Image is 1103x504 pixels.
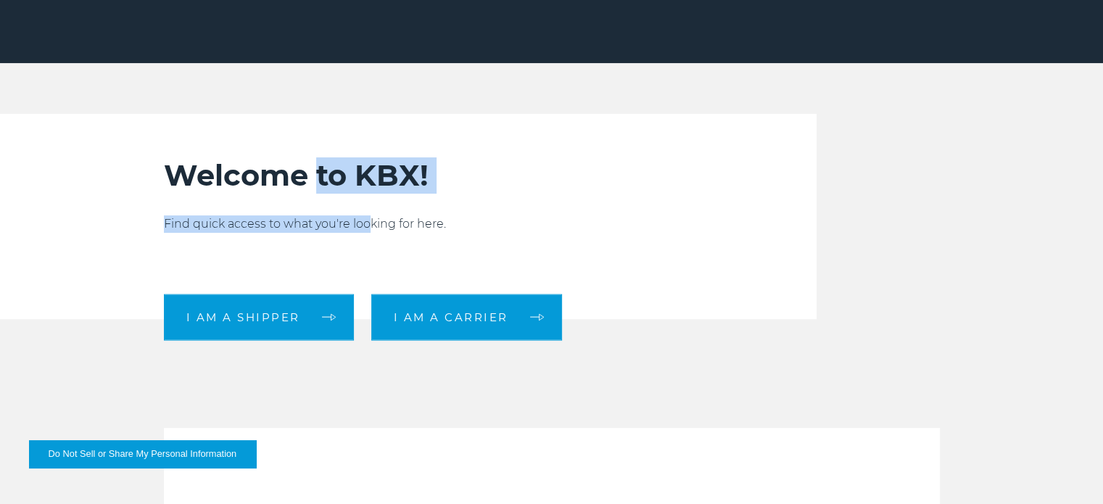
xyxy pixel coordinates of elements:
h2: Welcome to KBX! [164,157,759,194]
span: I am a shipper [186,312,300,323]
span: I am a carrier [394,312,508,323]
p: Find quick access to what you're looking for here. [164,215,759,233]
a: I am a carrier arrow arrow [371,294,562,340]
button: Do Not Sell or Share My Personal Information [29,440,256,468]
a: I am a shipper arrow arrow [164,294,354,340]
